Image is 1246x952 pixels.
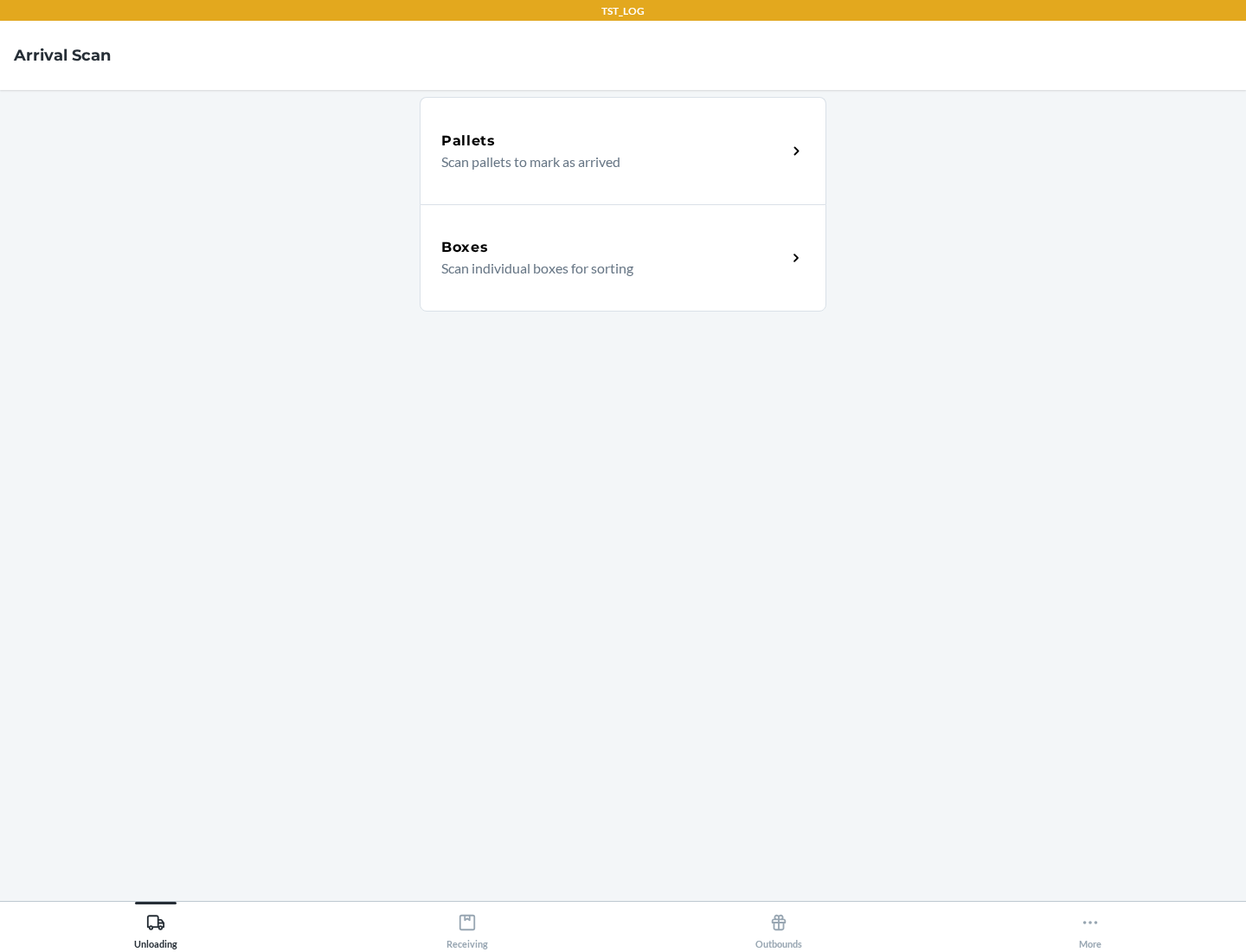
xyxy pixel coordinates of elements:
button: Outbounds [623,902,934,949]
h4: Arrival Scan [14,44,111,67]
button: Receiving [311,902,623,949]
div: Receiving [446,906,488,949]
a: PalletsScan pallets to mark as arrived [420,97,826,204]
button: More [934,902,1246,949]
h5: Boxes [441,237,489,258]
div: More [1079,906,1101,949]
h5: Pallets [441,131,496,151]
p: Scan pallets to mark as arrived [441,151,773,172]
a: BoxesScan individual boxes for sorting [420,204,826,312]
div: Outbounds [755,906,802,949]
div: Unloading [134,906,177,949]
p: Scan individual boxes for sorting [441,258,773,279]
p: TST_LOG [601,3,645,19]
